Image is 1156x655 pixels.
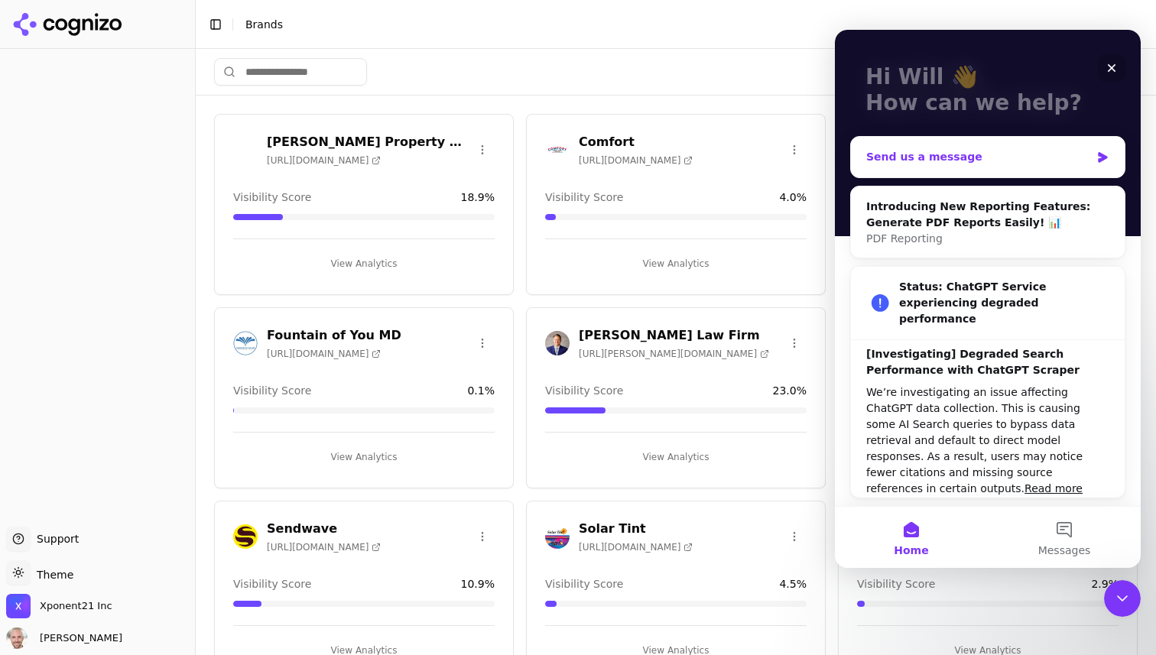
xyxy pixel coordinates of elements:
[31,569,73,581] span: Theme
[545,331,570,355] img: Johnston Law Firm
[545,383,623,398] span: Visibility Score
[579,520,693,538] h3: Solar Tint
[245,17,1113,32] nav: breadcrumb
[267,541,381,553] span: [URL][DOMAIN_NAME]
[579,541,693,553] span: [URL][DOMAIN_NAME]
[835,30,1141,568] iframe: Intercom live chat
[34,631,122,645] span: [PERSON_NAME]
[545,445,807,469] button: View Analytics
[545,251,807,276] button: View Analytics
[267,520,381,538] h3: Sendwave
[779,576,807,592] span: 4.5 %
[579,326,769,345] h3: [PERSON_NAME] Law Firm
[6,594,31,618] img: Xponent21 Inc
[233,383,311,398] span: Visibility Score
[6,594,112,618] button: Open organization switcher
[461,190,495,205] span: 18.9 %
[233,576,311,592] span: Visibility Score
[461,576,495,592] span: 10.9 %
[773,383,807,398] span: 23.0 %
[233,251,495,276] button: View Analytics
[579,348,769,360] span: [URL][PERSON_NAME][DOMAIN_NAME]
[545,576,623,592] span: Visibility Score
[545,138,570,162] img: Comfort
[545,190,623,205] span: Visibility Score
[31,531,79,546] span: Support
[6,627,28,649] img: Will Melton
[245,18,283,31] span: Brands
[579,154,693,167] span: [URL][DOMAIN_NAME]
[1091,576,1119,592] span: 2.9 %
[40,599,112,613] span: Xponent21 Inc
[233,331,258,355] img: Fountain of You MD
[233,524,258,549] img: Sendwave
[467,383,495,398] span: 0.1 %
[267,133,470,151] h3: [PERSON_NAME] Property Management
[267,348,381,360] span: [URL][DOMAIN_NAME]
[579,133,693,151] h3: Comfort
[6,627,122,649] button: Open user button
[267,154,381,167] span: [URL][DOMAIN_NAME]
[857,576,935,592] span: Visibility Score
[233,138,258,162] img: Byrd Property Management
[1104,580,1141,617] iframe: Intercom live chat
[779,190,807,205] span: 4.0 %
[233,445,495,469] button: View Analytics
[545,524,570,549] img: Solar Tint
[267,326,401,345] h3: Fountain of You MD
[233,190,311,205] span: Visibility Score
